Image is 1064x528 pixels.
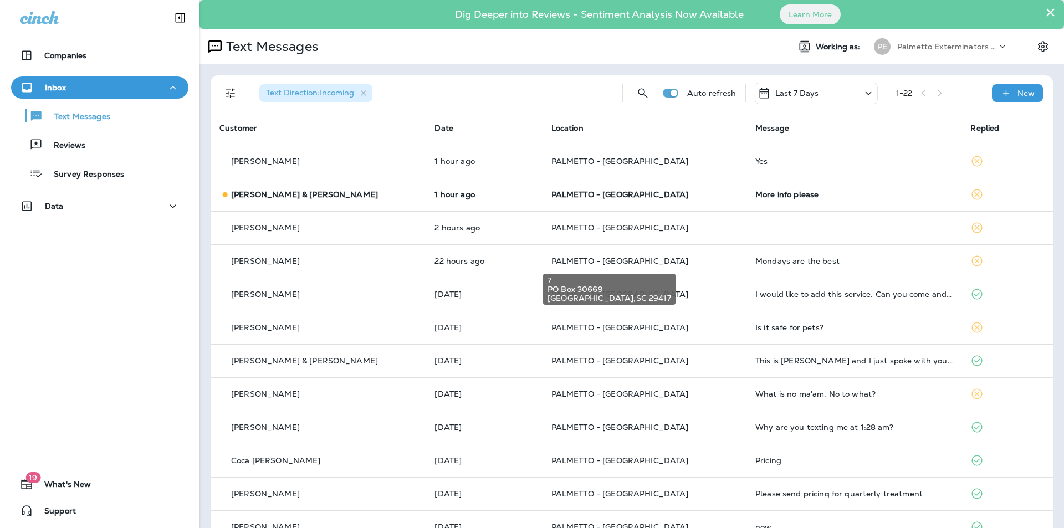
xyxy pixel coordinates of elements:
[434,190,533,199] p: Sep 25, 2025 03:38 PM
[44,51,86,60] p: Companies
[755,190,953,199] div: More info please
[259,84,372,102] div: Text Direction:Incoming
[551,322,689,332] span: PALMETTO - [GEOGRAPHIC_DATA]
[45,83,66,92] p: Inbox
[43,170,124,180] p: Survey Responses
[11,76,188,99] button: Inbox
[548,285,671,294] span: PO Box 30669
[434,290,533,299] p: Sep 23, 2025 11:09 AM
[755,257,953,265] div: Mondays are the best
[43,141,85,151] p: Reviews
[219,82,242,104] button: Filters
[434,389,533,398] p: Sep 19, 2025 03:55 PM
[1045,3,1056,21] button: Close
[1033,37,1053,57] button: Settings
[231,190,378,199] p: [PERSON_NAME] & [PERSON_NAME]
[434,456,533,465] p: Sep 18, 2025 11:30 PM
[551,389,689,399] span: PALMETTO - [GEOGRAPHIC_DATA]
[755,389,953,398] div: What is no ma'am. No to what?
[231,356,378,365] p: [PERSON_NAME] & [PERSON_NAME]
[231,157,300,166] p: [PERSON_NAME]
[755,157,953,166] div: Yes
[687,89,736,98] p: Auto refresh
[231,257,300,265] p: [PERSON_NAME]
[896,89,913,98] div: 1 - 22
[11,133,188,156] button: Reviews
[551,123,584,133] span: Location
[231,389,300,398] p: [PERSON_NAME]
[897,42,997,51] p: Palmetto Exterminators LLC
[231,290,300,299] p: [PERSON_NAME]
[11,195,188,217] button: Data
[222,38,319,55] p: Text Messages
[33,506,76,520] span: Support
[755,123,789,133] span: Message
[11,473,188,495] button: 19What's New
[434,423,533,432] p: Sep 19, 2025 07:40 AM
[548,294,671,303] span: [GEOGRAPHIC_DATA] , SC 29417
[755,356,953,365] div: This is Lindsay Howell and I just spoke with you on the phone regarding this. Please let me know ...
[551,223,689,233] span: PALMETTO - [GEOGRAPHIC_DATA]
[219,123,257,133] span: Customer
[1017,89,1035,98] p: New
[551,156,689,166] span: PALMETTO - [GEOGRAPHIC_DATA]
[632,82,654,104] button: Search Messages
[266,88,354,98] span: Text Direction : Incoming
[423,13,776,16] p: Dig Deeper into Reviews - Sentiment Analysis Now Available
[775,89,819,98] p: Last 7 Days
[434,123,453,133] span: Date
[231,423,300,432] p: [PERSON_NAME]
[45,202,64,211] p: Data
[165,7,196,29] button: Collapse Sidebar
[755,456,953,465] div: Pricing
[551,189,689,199] span: PALMETTO - [GEOGRAPHIC_DATA]
[11,500,188,522] button: Support
[874,38,891,55] div: PE
[231,323,300,332] p: [PERSON_NAME]
[816,42,863,52] span: Working as:
[231,223,300,232] p: [PERSON_NAME]
[11,104,188,127] button: Text Messages
[434,223,533,232] p: Sep 25, 2025 02:34 PM
[11,162,188,185] button: Survey Responses
[780,4,841,24] button: Learn More
[434,157,533,166] p: Sep 25, 2025 03:51 PM
[25,472,40,483] span: 19
[434,323,533,332] p: Sep 23, 2025 10:55 AM
[551,455,689,465] span: PALMETTO - [GEOGRAPHIC_DATA]
[970,123,999,133] span: Replied
[755,489,953,498] div: Please send pricing for quarterly treatment
[11,44,188,66] button: Companies
[548,276,671,285] span: 7
[33,480,91,493] span: What's New
[755,423,953,432] div: Why are you texting me at 1:28 am?
[551,489,689,499] span: PALMETTO - [GEOGRAPHIC_DATA]
[551,356,689,366] span: PALMETTO - [GEOGRAPHIC_DATA]
[434,356,533,365] p: Sep 22, 2025 02:24 PM
[434,257,533,265] p: Sep 24, 2025 06:06 PM
[43,112,110,122] p: Text Messages
[231,489,300,498] p: [PERSON_NAME]
[755,290,953,299] div: I would like to add this service. Can you come and do the interior on 10/1?
[551,422,689,432] span: PALMETTO - [GEOGRAPHIC_DATA]
[755,323,953,332] div: Is it safe for pets?
[551,256,689,266] span: PALMETTO - [GEOGRAPHIC_DATA]
[231,456,321,465] p: Coca [PERSON_NAME]
[434,489,533,498] p: Sep 18, 2025 08:59 PM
